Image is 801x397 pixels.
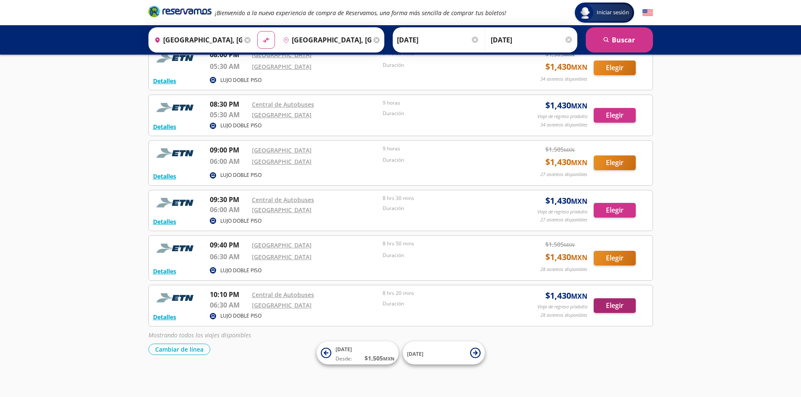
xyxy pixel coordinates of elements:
[571,292,587,301] small: MXN
[210,252,248,262] p: 06:30 AM
[594,298,636,313] button: Elegir
[153,217,176,226] button: Detalles
[545,289,587,302] span: $ 1,430
[210,50,248,60] p: 08:00 PM
[491,29,573,50] input: Opcional
[383,240,510,247] p: 8 hrs 50 mins
[594,108,636,123] button: Elegir
[564,147,575,153] small: MXN
[540,266,587,273] p: 28 asientos disponibles
[252,291,314,299] a: Central de Autobuses
[220,171,262,179] p: LUJO DOBLE PISO
[210,61,248,71] p: 05:30 AM
[336,355,352,363] span: Desde:
[210,195,248,205] p: 09:30 PM
[564,242,575,248] small: MXN
[383,145,510,152] p: 9 horas
[537,208,587,216] p: Viaje de regreso p/adulto
[210,289,248,300] p: 10:10 PM
[252,146,312,154] a: [GEOGRAPHIC_DATA]
[383,289,510,297] p: 8 hrs 20 mins
[545,251,587,263] span: $ 1,430
[397,29,479,50] input: Elegir Fecha
[153,145,199,162] img: RESERVAMOS
[545,60,587,73] span: $ 1,430
[642,8,653,18] button: English
[540,312,587,319] p: 28 asientos disponibles
[545,195,587,207] span: $ 1,430
[383,355,394,362] small: MXN
[153,172,176,181] button: Detalles
[210,300,248,310] p: 06:30 AM
[545,156,587,168] span: $ 1,430
[571,197,587,206] small: MXN
[571,158,587,167] small: MXN
[220,217,262,225] p: LUJO DOBLE PISO
[148,344,210,355] button: Cambiar de línea
[252,301,312,309] a: [GEOGRAPHIC_DATA]
[594,203,636,218] button: Elegir
[153,50,199,66] img: RESERVAMOS
[252,100,314,108] a: Central de Autobuses
[215,9,506,17] em: ¡Bienvenido a la nueva experiencia de compra de Reservamos, una forma más sencilla de comprar tus...
[594,60,636,75] button: Elegir
[252,51,312,59] a: [GEOGRAPHIC_DATA]
[252,241,312,249] a: [GEOGRAPHIC_DATA]
[148,5,211,18] i: Brand Logo
[148,331,251,339] em: Mostrando todos los viajes disponibles
[210,156,248,166] p: 06:00 AM
[383,110,510,117] p: Duración
[210,240,248,250] p: 09:40 PM
[403,342,485,365] button: [DATE]
[383,61,510,69] p: Duración
[383,300,510,308] p: Duración
[383,205,510,212] p: Duración
[383,99,510,107] p: 9 horas
[220,122,262,129] p: LUJO DOBLE PISO
[571,101,587,110] small: MXN
[280,29,371,50] input: Buscar Destino
[540,76,587,83] p: 34 asientos disponibles
[252,206,312,214] a: [GEOGRAPHIC_DATA]
[586,27,653,53] button: Buscar
[220,312,262,320] p: LUJO DOBLE PISO
[153,240,199,257] img: RESERVAMOS
[593,8,632,17] span: Iniciar sesión
[545,145,575,154] span: $ 1,505
[153,195,199,211] img: RESERVAMOS
[210,110,248,120] p: 05:30 AM
[365,354,394,363] span: $ 1,505
[153,289,199,306] img: RESERVAMOS
[540,171,587,178] p: 27 asientos disponibles
[210,205,248,215] p: 06:00 AM
[148,5,211,20] a: Brand Logo
[537,113,587,120] p: Viaje de regreso p/adulto
[545,240,575,249] span: $ 1,505
[153,267,176,276] button: Detalles
[252,253,312,261] a: [GEOGRAPHIC_DATA]
[540,121,587,129] p: 34 asientos disponibles
[153,122,176,131] button: Detalles
[252,196,314,204] a: Central de Autobuses
[383,252,510,259] p: Duración
[317,342,399,365] button: [DATE]Desde:$1,505MXN
[153,76,176,85] button: Detalles
[153,313,176,321] button: Detalles
[407,350,423,357] span: [DATE]
[336,346,352,353] span: [DATE]
[540,216,587,223] p: 27 asientos disponibles
[594,155,636,170] button: Elegir
[571,253,587,262] small: MXN
[220,267,262,274] p: LUJO DOBLE PISO
[220,76,262,84] p: LUJO DOBLE PISO
[252,63,312,71] a: [GEOGRAPHIC_DATA]
[252,111,312,119] a: [GEOGRAPHIC_DATA]
[383,195,510,202] p: 8 hrs 30 mins
[252,158,312,166] a: [GEOGRAPHIC_DATA]
[537,303,587,310] p: Viaje de regreso p/adulto
[383,156,510,164] p: Duración
[151,29,243,50] input: Buscar Origen
[545,99,587,112] span: $ 1,430
[210,145,248,155] p: 09:00 PM
[594,251,636,266] button: Elegir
